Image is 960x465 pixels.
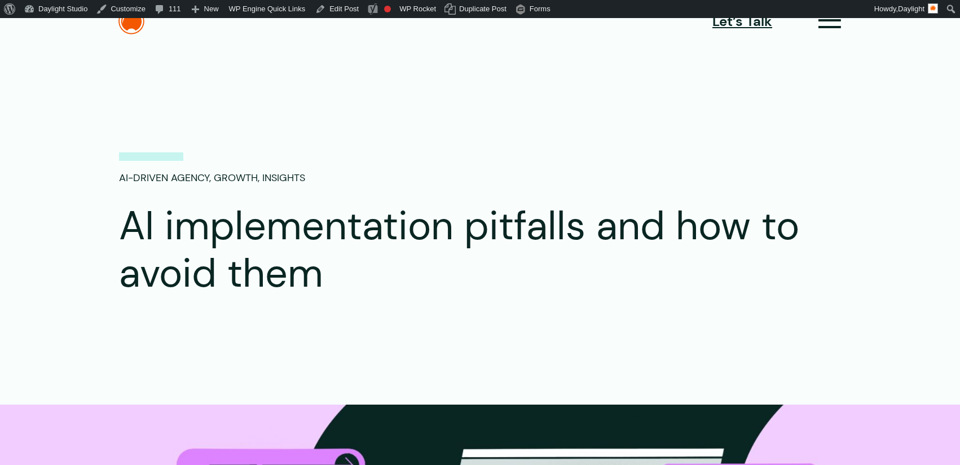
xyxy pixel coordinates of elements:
a: Let’s Talk [712,11,772,32]
img: The Daylight Studio Logo [118,8,144,34]
h1: AI implementation pitfalls and how to avoid them [119,203,805,297]
span: Daylight [898,5,924,13]
div: Focus keyphrase not set [384,6,391,12]
p: ai-driven agency, Growth, Insights [119,152,305,186]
